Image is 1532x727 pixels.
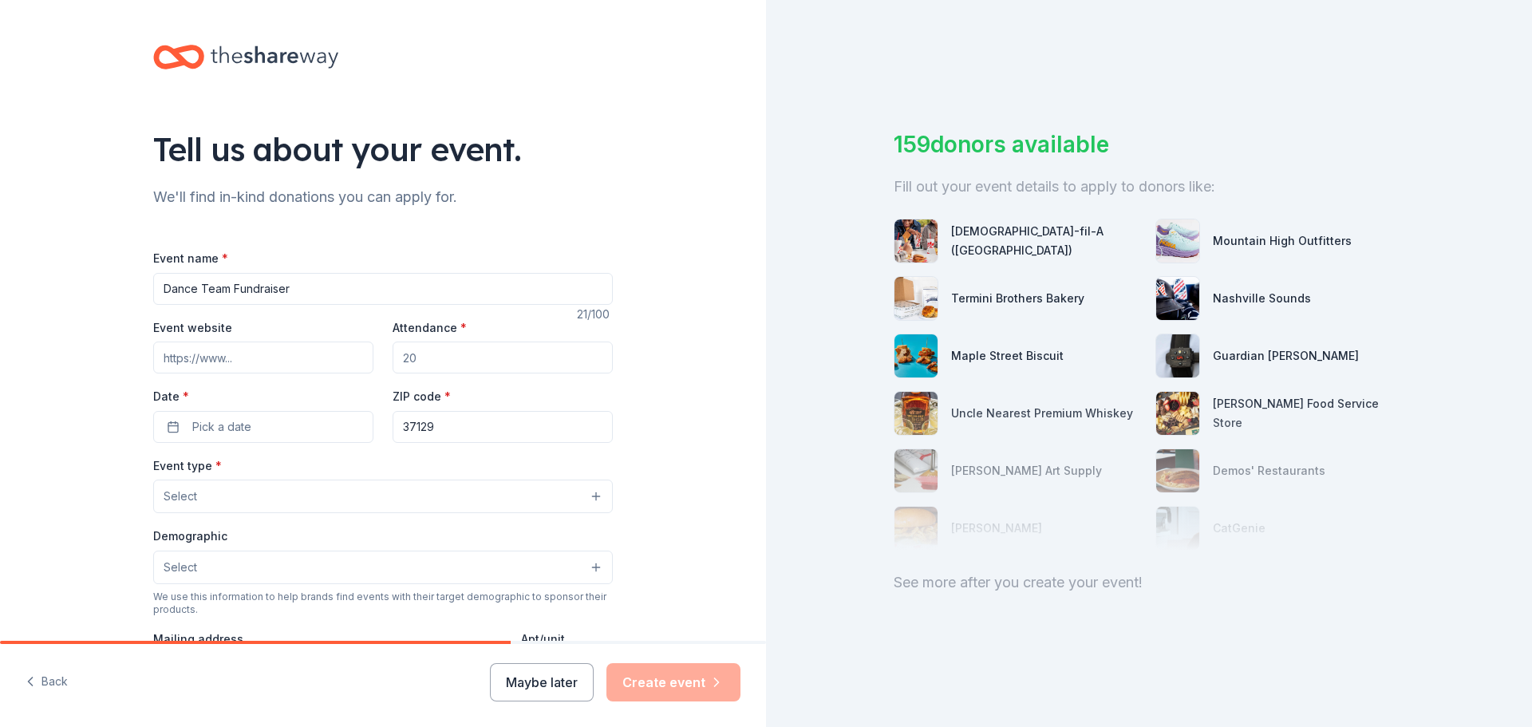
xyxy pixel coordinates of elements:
[153,591,613,616] div: We use this information to help brands find events with their target demographic to sponsor their...
[393,411,613,443] input: 12345 (U.S. only)
[153,127,613,172] div: Tell us about your event.
[153,342,373,373] input: https://www...
[164,558,197,577] span: Select
[894,174,1404,200] div: Fill out your event details to apply to donors like:
[490,663,594,701] button: Maybe later
[1156,219,1199,263] img: photo for Mountain High Outfitters
[393,342,613,373] input: 20
[894,570,1404,595] div: See more after you create your event!
[153,184,613,210] div: We'll find in-kind donations you can apply for.
[153,551,613,584] button: Select
[192,417,251,437] span: Pick a date
[1156,334,1199,377] img: photo for Guardian Angel Device
[26,666,68,699] button: Back
[153,480,613,513] button: Select
[951,222,1143,260] div: [DEMOGRAPHIC_DATA]-fil-A ([GEOGRAPHIC_DATA])
[894,219,938,263] img: photo for Chick-fil-A (Smyrna)
[1213,231,1352,251] div: Mountain High Outfitters
[153,320,232,336] label: Event website
[164,487,197,506] span: Select
[577,305,613,324] div: 21 /100
[951,346,1064,365] div: Maple Street Biscuit
[393,389,451,405] label: ZIP code
[1156,277,1199,320] img: photo for Nashville Sounds
[153,389,373,405] label: Date
[1213,289,1311,308] div: Nashville Sounds
[521,631,565,647] label: Apt/unit
[153,411,373,443] button: Pick a date
[951,289,1084,308] div: Termini Brothers Bakery
[894,334,938,377] img: photo for Maple Street Biscuit
[894,128,1404,161] div: 159 donors available
[1213,346,1359,365] div: Guardian [PERSON_NAME]
[153,251,228,267] label: Event name
[153,273,613,305] input: Spring Fundraiser
[153,631,243,647] label: Mailing address
[894,277,938,320] img: photo for Termini Brothers Bakery
[393,320,467,336] label: Attendance
[153,528,227,544] label: Demographic
[153,458,222,474] label: Event type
